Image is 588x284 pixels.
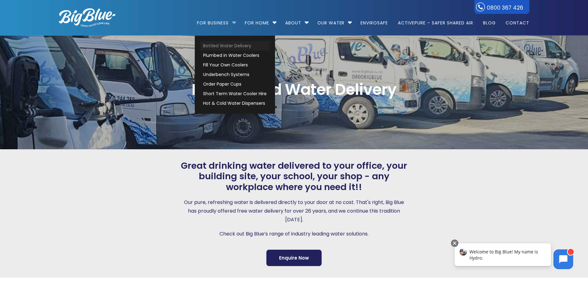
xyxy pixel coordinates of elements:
[448,238,579,275] iframe: Chatbot
[59,8,115,27] img: logo
[266,250,322,266] a: Enquire Now
[200,60,269,70] a: Fill Your Own Coolers
[179,160,409,193] span: Great drinking water delivered to your office, your building site, your school, your shop - any w...
[200,70,269,79] a: Underbench Systems
[200,89,269,99] a: Short Term Water Cooler Hire
[179,198,409,224] p: Our pure, refreshing water is delivered directly to your door at no cost. That's right, Big Blue ...
[179,230,409,238] p: Check out Big Blue’s range of industry leading water solutions.
[200,79,269,89] a: Order Paper Cups
[59,82,529,97] span: Free Bottled Water Delivery
[200,51,269,60] a: Plumbed in Water Coolers
[200,99,269,108] a: Hot & Cold Water Dispensers
[200,41,269,51] a: Bottled Water Delivery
